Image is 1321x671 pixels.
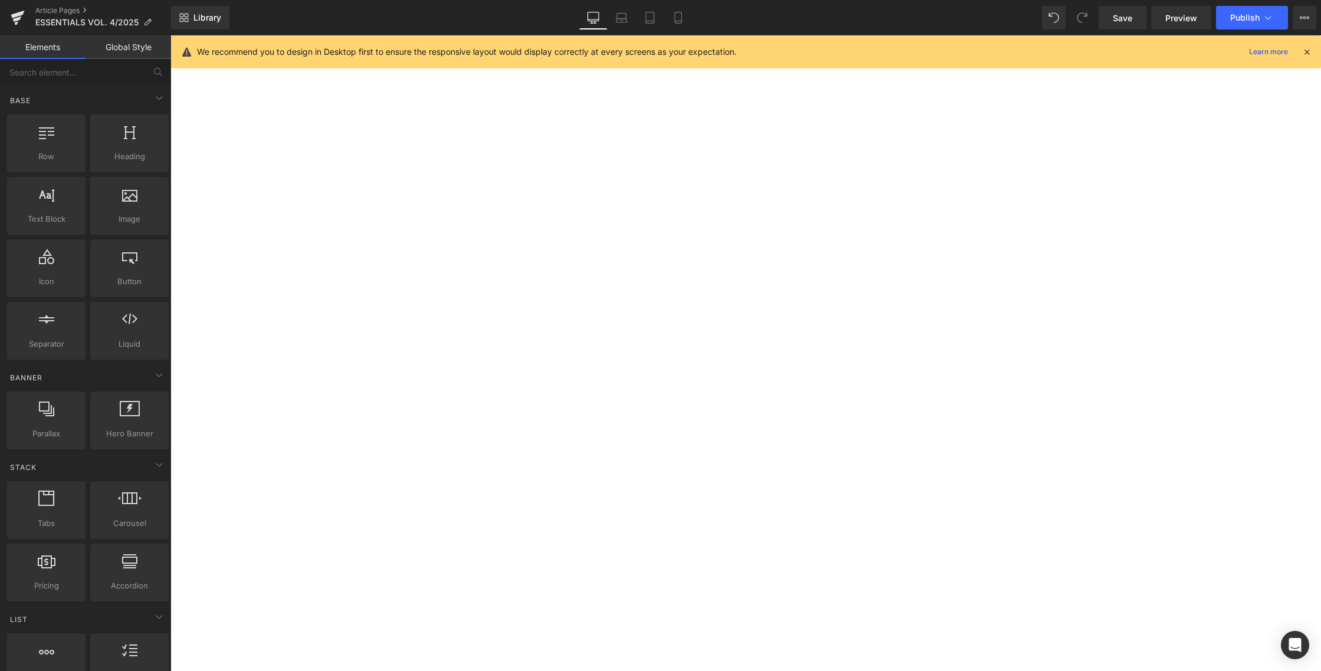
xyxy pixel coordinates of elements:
[171,6,229,29] a: New Library
[1293,6,1316,29] button: More
[1230,13,1260,22] span: Publish
[1042,6,1066,29] button: Undo
[193,12,221,23] span: Library
[9,462,38,473] span: Stack
[1216,6,1288,29] button: Publish
[11,427,82,440] span: Parallax
[607,6,636,29] a: Laptop
[1165,12,1197,24] span: Preview
[197,45,737,58] p: We recommend you to design in Desktop first to ensure the responsive layout would display correct...
[1113,12,1132,24] span: Save
[636,6,664,29] a: Tablet
[94,427,165,440] span: Hero Banner
[94,580,165,592] span: Accordion
[94,150,165,163] span: Heading
[9,614,29,625] span: List
[11,275,82,288] span: Icon
[94,338,165,350] span: Liquid
[11,517,82,529] span: Tabs
[11,338,82,350] span: Separator
[579,6,607,29] a: Desktop
[11,580,82,592] span: Pricing
[94,275,165,288] span: Button
[35,6,171,15] a: Article Pages
[94,517,165,529] span: Carousel
[9,372,44,383] span: Banner
[9,95,32,106] span: Base
[664,6,692,29] a: Mobile
[1244,45,1293,59] a: Learn more
[35,18,139,27] span: ESSENTIALS VOL. 4/2025
[11,213,82,225] span: Text Block
[94,213,165,225] span: Image
[1070,6,1094,29] button: Redo
[1281,631,1309,659] div: Open Intercom Messenger
[86,35,171,59] a: Global Style
[11,150,82,163] span: Row
[1151,6,1211,29] a: Preview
